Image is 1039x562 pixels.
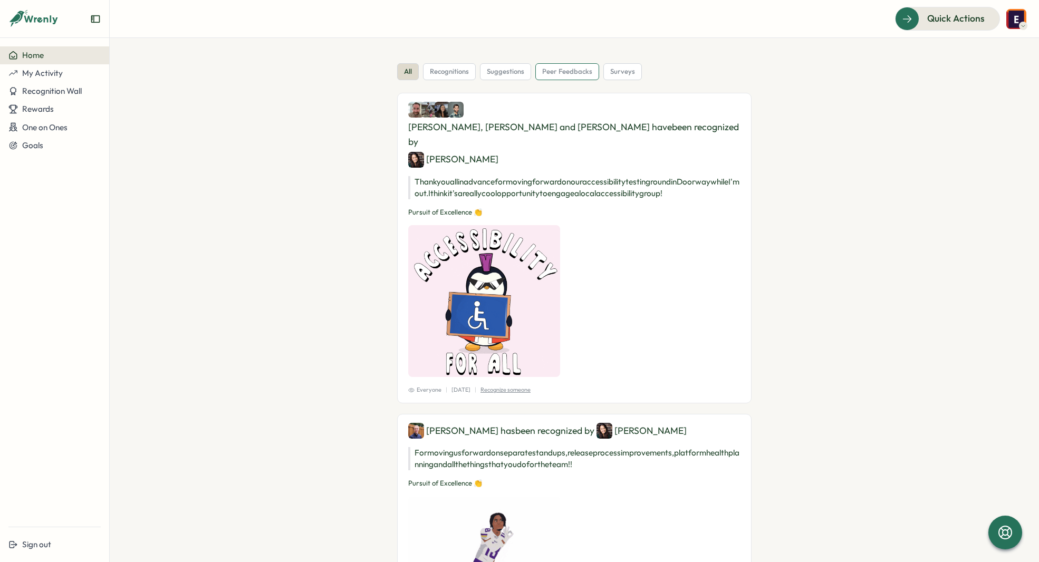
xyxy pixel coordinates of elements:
[408,225,560,377] img: Recognition Image
[22,539,51,549] span: Sign out
[404,67,412,76] span: all
[487,67,524,76] span: suggestions
[408,423,740,439] div: [PERSON_NAME] has been recognized by
[475,385,476,394] p: |
[408,102,740,168] div: [PERSON_NAME], [PERSON_NAME] and [PERSON_NAME] have been recognized by
[1006,9,1026,29] img: Emilie Jensen
[22,50,44,60] span: Home
[448,102,464,118] img: Nick Norena
[451,385,470,394] p: [DATE]
[22,68,63,78] span: My Activity
[597,423,687,439] div: [PERSON_NAME]
[435,102,450,118] img: Ashley Jessen
[542,67,592,76] span: peer feedbacks
[421,102,437,118] img: Hannan Abdi
[895,7,1000,30] button: Quick Actions
[597,423,612,439] img: Kathy Cheng
[408,102,424,118] img: Jesse James
[408,152,498,168] div: [PERSON_NAME]
[22,104,54,114] span: Rewards
[610,67,635,76] span: surveys
[408,152,424,168] img: Kathy Cheng
[408,447,740,470] p: For moving us forward on separate stand ups, release process improvements, platform health planni...
[90,14,101,24] button: Expand sidebar
[430,67,469,76] span: recognitions
[408,479,740,488] p: Pursuit of Excellence 👏
[408,208,740,217] p: Pursuit of Excellence 👏
[408,176,740,199] p: Thank you all in advance for moving forward on our accessibility testing round in Doorway while I...
[480,385,531,394] p: Recognize someone
[22,140,43,150] span: Goals
[446,385,447,394] p: |
[22,122,68,132] span: One on Ones
[22,86,82,96] span: Recognition Wall
[408,423,424,439] img: Morgan Ludtke
[408,385,441,394] span: Everyone
[927,12,985,25] span: Quick Actions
